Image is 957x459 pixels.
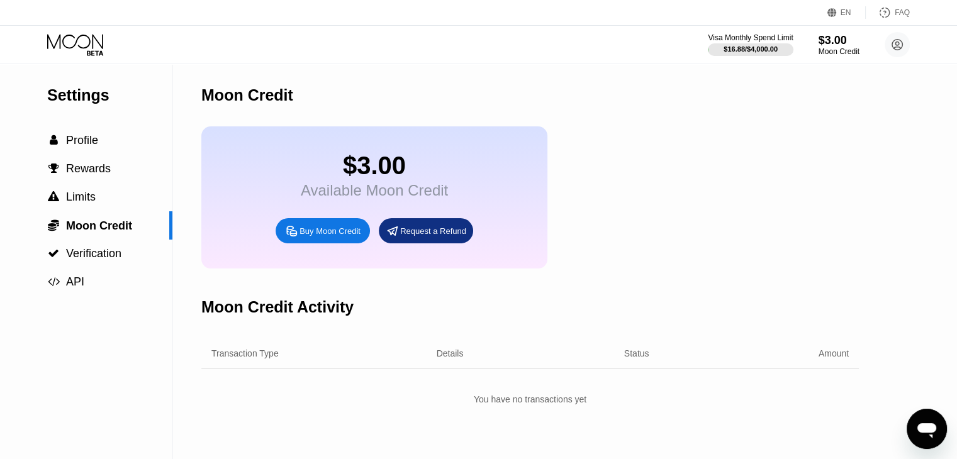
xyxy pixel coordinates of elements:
[895,8,910,17] div: FAQ
[819,34,859,56] div: $3.00Moon Credit
[301,182,448,199] div: Available Moon Credit
[66,219,132,232] span: Moon Credit
[47,248,60,259] div: 
[819,47,859,56] div: Moon Credit
[50,135,58,146] span: 
[48,219,59,231] span: 
[211,348,279,358] div: Transaction Type
[866,6,910,19] div: FAQ
[724,45,778,53] div: $16.88 / $4,000.00
[48,163,59,174] span: 
[301,152,448,180] div: $3.00
[48,191,59,202] span: 
[819,34,859,47] div: $3.00
[907,409,947,449] iframe: Button to launch messaging window
[48,248,59,259] span: 
[47,276,60,287] div: 
[66,162,111,175] span: Rewards
[48,276,60,287] span: 
[47,191,60,202] div: 
[47,219,60,231] div: 
[47,163,60,174] div: 
[66,275,84,288] span: API
[437,348,464,358] div: Details
[299,226,361,236] div: Buy Moon Credit
[379,218,473,243] div: Request a Refund
[827,6,866,19] div: EN
[400,226,466,236] div: Request a Refund
[66,191,96,203] span: Limits
[201,388,859,411] div: You have no transactions yet
[47,86,172,104] div: Settings
[66,134,98,147] span: Profile
[201,86,293,104] div: Moon Credit
[819,348,849,358] div: Amount
[66,247,121,260] span: Verification
[624,348,649,358] div: Status
[708,33,793,56] div: Visa Monthly Spend Limit$16.88/$4,000.00
[841,8,851,17] div: EN
[47,135,60,146] div: 
[708,33,793,42] div: Visa Monthly Spend Limit
[201,298,354,316] div: Moon Credit Activity
[276,218,370,243] div: Buy Moon Credit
